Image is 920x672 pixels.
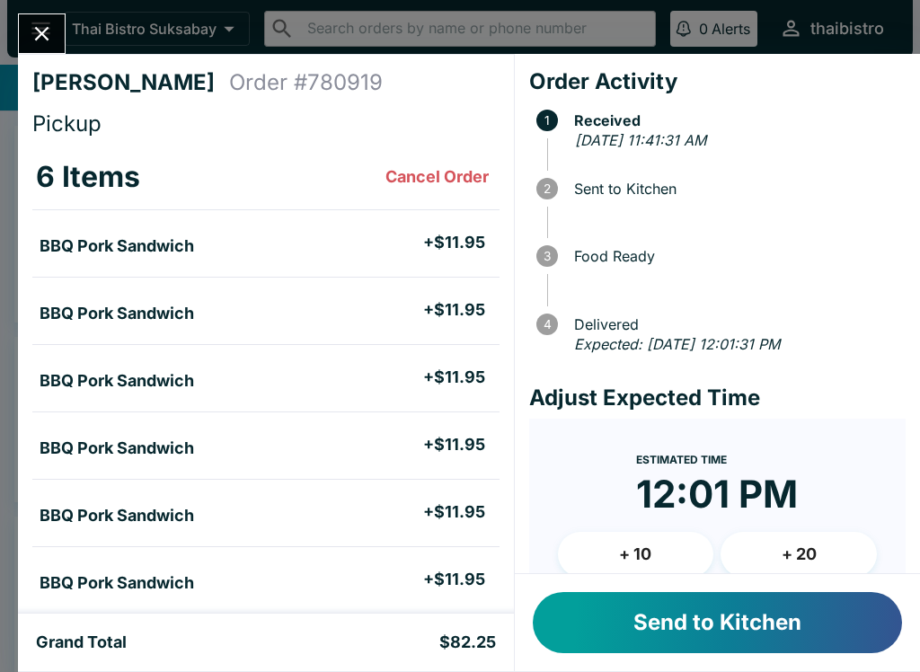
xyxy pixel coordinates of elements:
[529,68,906,95] h4: Order Activity
[40,303,194,324] h5: BBQ Pork Sandwich
[40,235,194,257] h5: BBQ Pork Sandwich
[423,232,485,253] h5: + $11.95
[423,299,485,321] h5: + $11.95
[575,131,706,149] em: [DATE] 11:41:31 AM
[32,69,229,96] h4: [PERSON_NAME]
[40,438,194,459] h5: BBQ Pork Sandwich
[565,181,906,197] span: Sent to Kitchen
[423,367,485,388] h5: + $11.95
[544,181,551,196] text: 2
[565,316,906,332] span: Delivered
[636,471,798,517] time: 12:01 PM
[533,592,902,653] button: Send to Kitchen
[378,159,496,195] button: Cancel Order
[229,69,383,96] h4: Order # 780919
[423,434,485,455] h5: + $11.95
[36,632,127,653] h5: Grand Total
[544,113,550,128] text: 1
[36,159,140,195] h3: 6 Items
[40,572,194,594] h5: BBQ Pork Sandwich
[40,505,194,526] h5: BBQ Pork Sandwich
[544,249,551,263] text: 3
[40,370,194,392] h5: BBQ Pork Sandwich
[565,248,906,264] span: Food Ready
[574,335,780,353] em: Expected: [DATE] 12:01:31 PM
[19,14,65,53] button: Close
[32,111,102,137] span: Pickup
[423,501,485,523] h5: + $11.95
[32,145,500,614] table: orders table
[543,317,551,332] text: 4
[423,569,485,590] h5: + $11.95
[636,453,727,466] span: Estimated Time
[529,385,906,411] h4: Adjust Expected Time
[558,532,714,577] button: + 10
[721,532,877,577] button: + 20
[439,632,496,653] h5: $82.25
[565,112,906,128] span: Received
